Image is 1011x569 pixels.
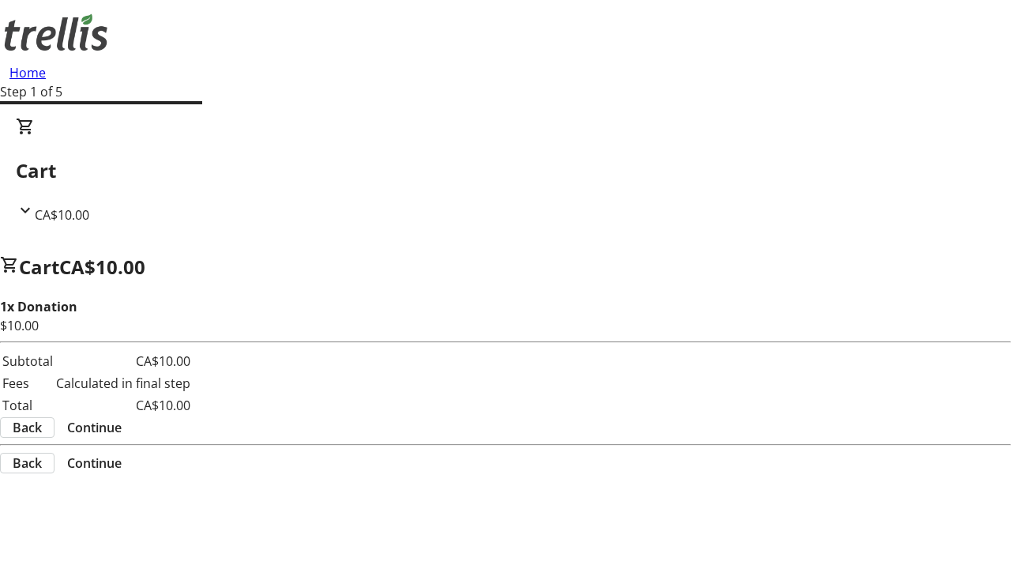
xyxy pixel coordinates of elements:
[13,418,42,437] span: Back
[13,454,42,473] span: Back
[59,254,145,280] span: CA$10.00
[54,454,134,473] button: Continue
[55,395,191,416] td: CA$10.00
[35,206,89,224] span: CA$10.00
[16,156,995,185] h2: Cart
[54,418,134,437] button: Continue
[55,373,191,394] td: Calculated in final step
[2,395,54,416] td: Total
[2,351,54,371] td: Subtotal
[67,454,122,473] span: Continue
[19,254,59,280] span: Cart
[55,351,191,371] td: CA$10.00
[67,418,122,437] span: Continue
[2,373,54,394] td: Fees
[16,117,995,224] div: CartCA$10.00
